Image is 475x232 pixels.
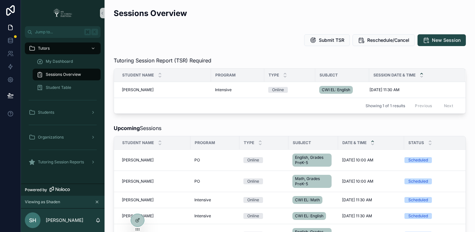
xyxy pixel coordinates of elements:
span: Student Table [46,85,71,90]
span: [PERSON_NAME] [122,157,154,163]
span: [PERSON_NAME] [122,87,154,92]
span: CWI EL: Math [295,197,320,203]
span: Subject [293,140,311,145]
span: Submit TSR [319,37,344,43]
span: Students [38,110,54,115]
div: Online [247,157,259,163]
span: Intensive [194,197,211,203]
span: CWI EL: English [322,87,350,92]
span: Math, Grades PreK-5 [295,176,329,187]
a: Student Table [33,82,101,93]
span: [DATE] 11:30 AM [342,213,372,219]
span: K [92,29,97,35]
span: Session Date & Time [373,73,416,78]
span: [DATE] 11:30 AM [369,87,400,92]
div: Online [247,178,259,184]
span: [PERSON_NAME] [122,179,154,184]
div: scrollable content [21,38,105,184]
div: Online [272,87,284,93]
span: My Dashboard [46,59,73,64]
span: CWI EL: English [295,213,323,219]
span: Program [215,73,236,78]
span: Student Name [122,73,154,78]
span: Organizations [38,135,64,140]
span: New Session [432,37,461,43]
div: Scheduled [408,157,428,163]
span: Status [408,140,424,145]
span: [PERSON_NAME] [122,213,154,219]
a: Students [25,107,101,118]
button: Jump to...K [25,26,101,38]
img: App logo [51,8,74,18]
span: PO [194,179,200,184]
span: Date & Time [342,140,367,145]
span: Intensive [194,213,211,219]
span: Type [269,73,279,78]
a: Tutors [25,42,101,54]
p: [PERSON_NAME] [46,217,83,224]
span: Jump to... [35,29,82,35]
a: Sessions Overview [33,69,101,80]
span: [PERSON_NAME] [122,197,154,203]
span: Student Name [122,140,154,145]
button: Reschedule/Cancel [352,34,415,46]
button: New Session [418,34,466,46]
span: Reschedule/Cancel [367,37,409,43]
a: Tutoring Session Reports [25,156,101,168]
span: [DATE] 10:00 AM [342,179,373,184]
div: Scheduled [408,213,428,219]
div: Scheduled [408,178,428,184]
span: [DATE] 11:30 AM [342,197,372,203]
span: Powered by [25,187,47,192]
span: Subject [319,73,338,78]
span: PO [194,157,200,163]
a: Powered by [21,184,105,196]
span: [DATE] 10:00 AM [342,157,373,163]
span: Tutors [38,46,50,51]
div: Online [247,197,259,203]
button: Submit TSR [304,34,350,46]
div: Online [247,213,259,219]
a: My Dashboard [33,56,101,67]
span: Showing 1 of 1 results [366,103,405,108]
span: Type [244,140,254,145]
a: Organizations [25,131,101,143]
span: Sessions Overview [46,72,81,77]
span: Intensive [215,87,232,92]
span: Tutoring Session Reports [38,159,84,165]
h2: Sessions Overview [114,8,187,19]
span: SH [29,216,36,224]
strong: Upcoming [114,125,140,131]
span: Sessions [114,124,161,132]
span: Program [195,140,215,145]
span: Tutoring Session Report (TSR) Required [114,57,211,64]
span: Viewing as Shaden [25,199,60,205]
div: Scheduled [408,197,428,203]
span: English, Grades PreK-5 [295,155,329,165]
